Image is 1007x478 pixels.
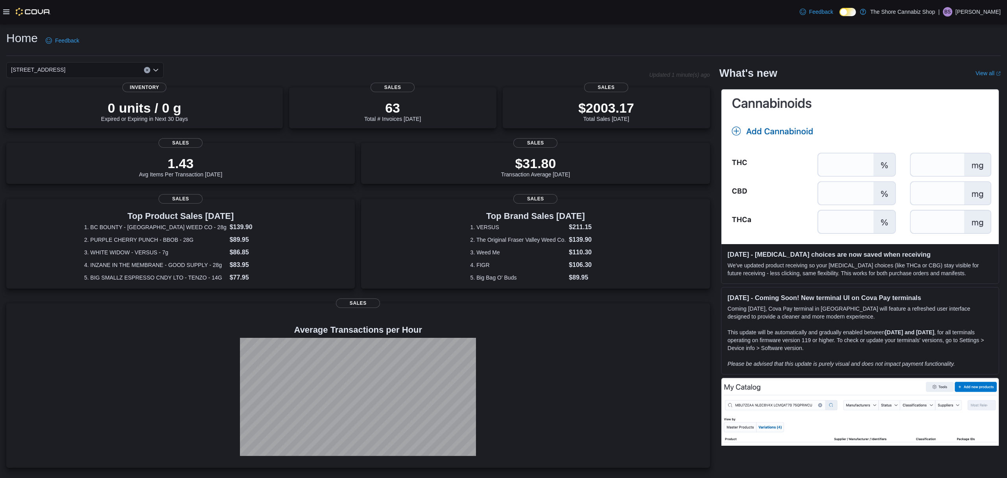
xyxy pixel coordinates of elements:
[139,156,222,171] p: 1.43
[513,138,557,148] span: Sales
[569,248,601,257] dd: $110.30
[16,8,51,16] img: Cova
[569,235,601,245] dd: $139.90
[728,261,992,277] p: We've updated product receiving so your [MEDICAL_DATA] choices (like THCa or CBG) stay visible fo...
[728,305,992,321] p: Coming [DATE], Cova Pay terminal in [GEOGRAPHIC_DATA] will feature a refreshed user interface des...
[230,222,277,232] dd: $139.90
[42,33,82,48] a: Feedback
[371,83,415,92] span: Sales
[84,248,227,256] dt: 3. WHITE WIDOW - VERSUS - 7g
[728,361,955,367] em: Please be advised that this update is purely visual and does not impact payment functionality.
[513,194,557,204] span: Sales
[470,236,566,244] dt: 2. The Original Fraser Valley Weed Co.
[885,329,934,335] strong: [DATE] and [DATE]
[364,100,421,116] p: 63
[11,65,65,74] span: [STREET_ADDRESS]
[944,7,951,17] span: BS
[336,298,380,308] span: Sales
[470,211,601,221] h3: Top Brand Sales [DATE]
[101,100,188,122] div: Expired or Expiring in Next 30 Days
[569,273,601,282] dd: $89.95
[955,7,1001,17] p: [PERSON_NAME]
[101,100,188,116] p: 0 units / 0 g
[728,294,992,302] h3: [DATE] - Coming Soon! New terminal UI on Cova Pay terminals
[797,4,836,20] a: Feedback
[839,8,856,16] input: Dark Mode
[719,67,777,80] h2: What's new
[470,248,566,256] dt: 3. Weed Me
[649,72,710,78] p: Updated 1 minute(s) ago
[470,223,566,231] dt: 1. VERSUS
[84,274,227,282] dt: 5. BIG SMALLZ ESPRESSO CNDY LTO - TENZO - 14G
[230,260,277,270] dd: $83.95
[728,328,992,352] p: This update will be automatically and gradually enabled between , for all terminals operating on ...
[501,156,570,178] div: Transaction Average [DATE]
[230,235,277,245] dd: $89.95
[144,67,150,73] button: Clear input
[809,8,833,16] span: Feedback
[13,325,704,335] h4: Average Transactions per Hour
[584,83,628,92] span: Sales
[569,222,601,232] dd: $211.15
[230,273,277,282] dd: $77.95
[230,248,277,257] dd: $86.85
[996,71,1001,76] svg: External link
[470,274,566,282] dt: 5. Big Bag O' Buds
[976,70,1001,76] a: View allExternal link
[938,7,940,17] p: |
[364,100,421,122] div: Total # Invoices [DATE]
[578,100,634,116] p: $2003.17
[153,67,159,73] button: Open list of options
[159,138,203,148] span: Sales
[84,236,227,244] dt: 2. PURPLE CHERRY PUNCH - BBOB - 28G
[139,156,222,178] div: Avg Items Per Transaction [DATE]
[122,83,166,92] span: Inventory
[578,100,634,122] div: Total Sales [DATE]
[728,250,992,258] h3: [DATE] - [MEDICAL_DATA] choices are now saved when receiving
[6,30,38,46] h1: Home
[470,261,566,269] dt: 4. FIGR
[569,260,601,270] dd: $106.30
[55,37,79,44] span: Feedback
[839,16,840,17] span: Dark Mode
[943,7,952,17] div: Baily Sherman
[84,223,227,231] dt: 1. BC BOUNTY - [GEOGRAPHIC_DATA] WEED CO - 28g
[159,194,203,204] span: Sales
[501,156,570,171] p: $31.80
[870,7,935,17] p: The Shore Cannabiz Shop
[84,211,277,221] h3: Top Product Sales [DATE]
[84,261,227,269] dt: 4. INZANE IN THE MEMBRANE - GOOD SUPPLY - 28g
